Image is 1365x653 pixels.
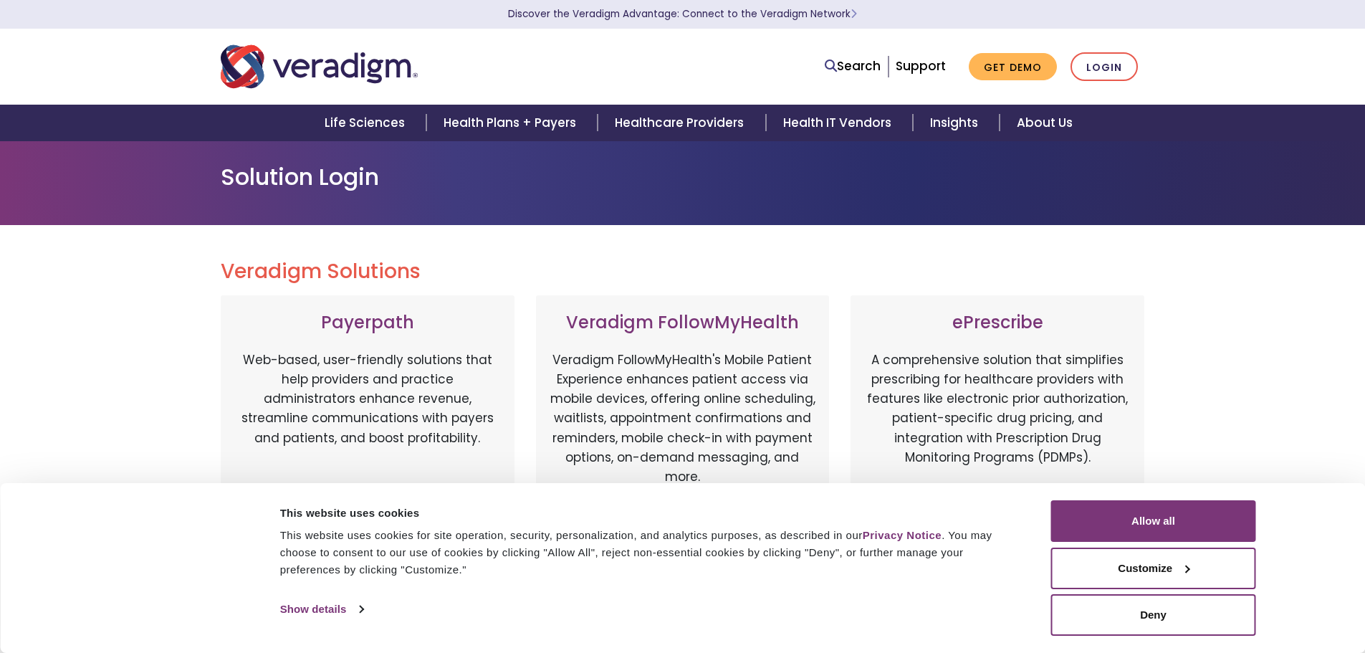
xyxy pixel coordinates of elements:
img: Veradigm logo [221,43,418,90]
a: Show details [280,599,363,620]
div: This website uses cookies [280,505,1019,522]
a: Login [1071,52,1138,82]
div: This website uses cookies for site operation, security, personalization, and analytics purposes, ... [280,527,1019,578]
a: Privacy Notice [863,529,942,541]
h3: Payerpath [235,313,500,333]
button: Customize [1051,548,1256,589]
h1: Solution Login [221,163,1145,191]
p: Veradigm FollowMyHealth's Mobile Patient Experience enhances patient access via mobile devices, o... [550,351,815,487]
a: Health Plans + Payers [426,105,598,141]
button: Deny [1051,594,1256,636]
a: Support [896,57,946,75]
a: Get Demo [969,53,1057,81]
a: Healthcare Providers [598,105,765,141]
h2: Veradigm Solutions [221,259,1145,284]
a: Insights [913,105,1000,141]
a: About Us [1000,105,1090,141]
a: Discover the Veradigm Advantage: Connect to the Veradigm NetworkLearn More [508,7,857,21]
p: A comprehensive solution that simplifies prescribing for healthcare providers with features like ... [865,351,1130,501]
a: Life Sciences [307,105,426,141]
a: Search [825,57,881,76]
h3: ePrescribe [865,313,1130,333]
a: Health IT Vendors [766,105,913,141]
button: Allow all [1051,500,1256,542]
span: Learn More [851,7,857,21]
p: Web-based, user-friendly solutions that help providers and practice administrators enhance revenu... [235,351,500,501]
h3: Veradigm FollowMyHealth [550,313,815,333]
